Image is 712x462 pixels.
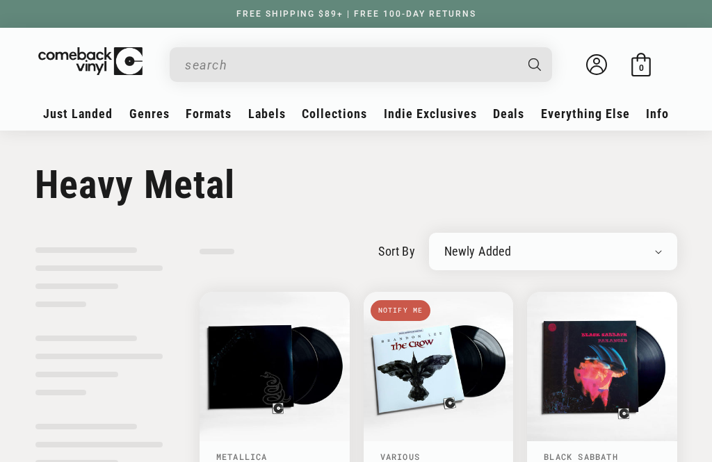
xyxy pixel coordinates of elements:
[302,106,367,121] span: Collections
[216,451,268,462] a: Metallica
[380,451,420,462] a: Various
[384,106,477,121] span: Indie Exclusives
[43,106,113,121] span: Just Landed
[493,106,524,121] span: Deals
[248,106,286,121] span: Labels
[185,51,515,79] input: search
[35,162,677,208] h1: Heavy Metal
[170,47,552,82] div: Search
[646,106,669,121] span: Info
[186,106,232,121] span: Formats
[378,242,415,261] label: sort by
[222,9,490,19] a: FREE SHIPPING $89+ | FREE 100-DAY RETURNS
[639,63,644,73] span: 0
[129,106,170,121] span: Genres
[517,47,554,82] button: Search
[544,451,618,462] a: Black Sabbath
[541,106,630,121] span: Everything Else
